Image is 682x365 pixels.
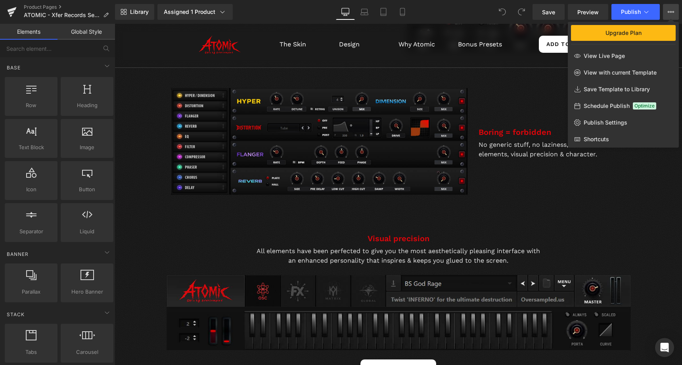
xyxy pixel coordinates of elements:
[7,101,55,109] span: Row
[364,104,437,113] span: Boring = forbidden
[611,4,660,20] button: Publish
[584,136,609,143] span: Shortcuts
[584,52,625,60] span: View Live Page
[164,8,226,16] div: Assigned 1 Product
[253,210,315,219] span: Visual precision
[393,4,412,20] a: Mobile
[7,348,55,356] span: Tabs
[355,4,374,20] a: Laptop
[7,185,55,194] span: Icon
[130,8,149,15] span: Library
[139,223,429,242] p: All elements have been perfected to give you the most aesthetically pleasing interface with an en...
[364,116,521,135] p: No generic stuff, no laziness, but custom elements, visual precision & character.
[63,143,111,152] span: Image
[568,4,608,20] a: Preview
[584,119,627,126] span: Publish Settings
[621,9,641,15] span: Publish
[63,227,111,236] span: Liquid
[584,86,650,93] span: Save Template to Library
[246,336,322,353] button: Add To Cart - $27
[63,185,111,194] span: Button
[224,17,245,24] a: Design
[633,102,656,109] span: Optimize
[494,4,510,20] button: Undo
[7,288,55,296] span: Parallax
[24,4,115,10] a: Product Pages
[605,30,642,36] span: Upgrade Plan
[6,64,21,71] span: Base
[284,17,320,24] a: Why Atomic
[424,12,500,29] button: Add To Cart - $27
[63,101,111,109] span: Heading
[63,288,111,296] span: Hero Banner
[57,24,115,40] a: Global Style
[253,341,314,347] span: Add To Cart - $27
[577,8,599,16] span: Preview
[374,4,393,20] a: Tablet
[343,17,387,24] a: Bonus Presets
[6,250,29,258] span: Banner
[6,311,25,318] span: Stack
[165,17,192,24] a: The Skin
[655,338,674,357] div: Open Intercom Messenger
[63,348,111,356] span: Carousel
[513,4,529,20] button: Redo
[663,4,679,20] button: Upgrade PlanView Live PageView with current TemplateSave Template to LibrarySchedule PublishOptim...
[584,102,630,109] span: Schedule Publish
[542,8,555,16] span: Save
[7,143,55,152] span: Text Block
[432,17,492,23] span: Add To Cart - $27
[336,4,355,20] a: Desktop
[7,227,55,236] span: Separator
[584,69,657,76] span: View with current Template
[115,4,154,20] a: New Library
[24,12,100,18] span: ATOMIC - Xfer Records Serum I Skin by Oversampled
